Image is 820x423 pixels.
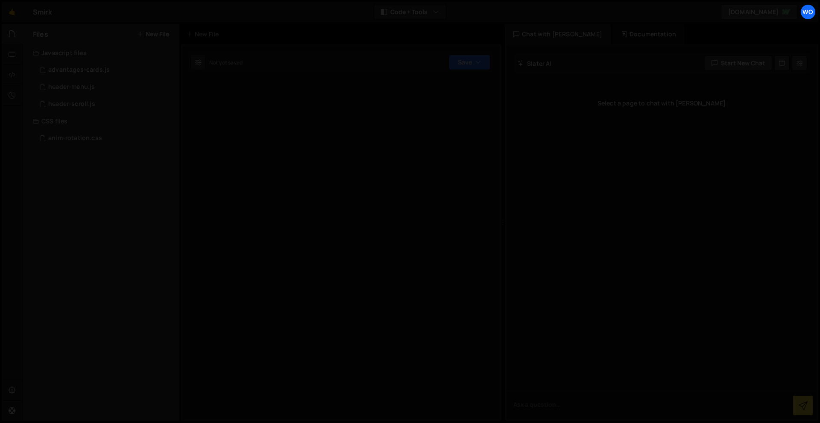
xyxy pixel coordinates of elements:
div: CSS files [23,113,179,130]
div: New File [186,30,222,38]
div: Documentation [612,24,685,44]
a: Wo [800,4,816,20]
h2: Files [33,29,48,39]
div: header-scroll.js [48,100,95,108]
button: Code + Tools [374,4,446,20]
div: 17282/47904.js [33,96,179,113]
div: Not yet saved [209,59,243,66]
div: header-menu.js [48,83,95,91]
h2: Slater AI [518,59,552,67]
div: 17282/47905.js [33,61,179,79]
div: Smirk [33,7,52,17]
div: Javascript files [23,44,179,61]
div: 17282/47898.js [33,79,179,96]
div: 17282/47902.css [33,130,179,147]
button: New File [137,31,169,38]
div: Chat with [PERSON_NAME] [505,24,611,44]
button: Save [449,55,490,70]
div: advantages-cards.js [48,66,110,74]
button: Start new chat [704,55,772,71]
a: 🤙 [2,2,23,22]
a: [DOMAIN_NAME] [721,4,798,20]
div: anim-rotation.css [48,134,102,142]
